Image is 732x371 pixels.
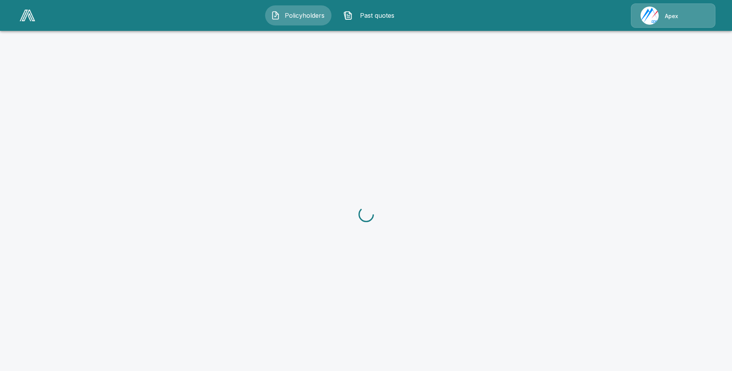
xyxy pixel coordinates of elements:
[265,5,331,25] button: Policyholders IconPolicyholders
[343,11,353,20] img: Past quotes Icon
[283,11,326,20] span: Policyholders
[20,10,35,21] img: AA Logo
[338,5,404,25] button: Past quotes IconPast quotes
[271,11,280,20] img: Policyholders Icon
[356,11,398,20] span: Past quotes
